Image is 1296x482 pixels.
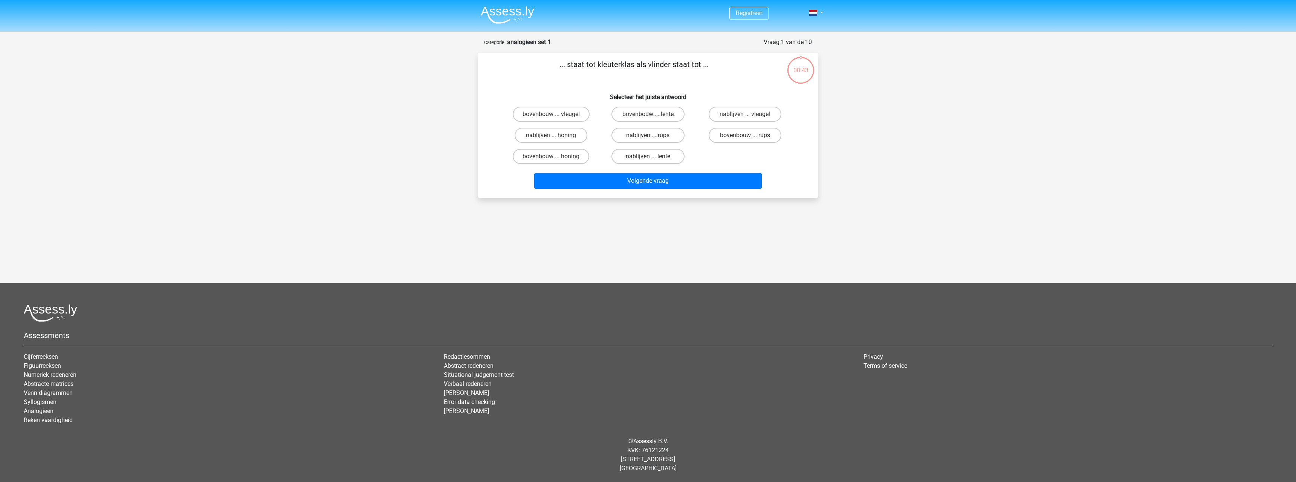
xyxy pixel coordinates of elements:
[444,353,490,360] a: Redactiesommen
[611,128,684,143] label: nablijven ... rups
[863,362,907,369] a: Terms of service
[24,304,77,322] img: Assessly logo
[515,128,587,143] label: nablijven ... honing
[611,149,684,164] label: nablijven ... lente
[863,353,883,360] a: Privacy
[24,407,53,415] a: Analogieen
[24,416,73,424] a: Reken vaardigheid
[24,371,76,378] a: Numeriek redeneren
[444,398,495,405] a: Error data checking
[444,389,489,396] a: [PERSON_NAME]
[490,59,778,81] p: ... staat tot kleuterklas als vlinder staat tot ...
[490,87,806,101] h6: Selecteer het juiste antwoord
[18,431,1278,479] div: © KVK: 76121224 [STREET_ADDRESS] [GEOGRAPHIC_DATA]
[484,40,506,45] small: Categorie:
[24,362,61,369] a: Figuurreeksen
[507,38,551,46] strong: analogieen set 1
[513,107,590,122] label: bovenbouw ... vleugel
[24,389,73,396] a: Venn diagrammen
[709,128,781,143] label: bovenbouw ... rups
[513,149,589,164] label: bovenbouw ... honing
[24,331,1272,340] h5: Assessments
[24,398,57,405] a: Syllogismen
[481,6,534,24] img: Assessly
[611,107,684,122] label: bovenbouw ... lente
[444,362,494,369] a: Abstract redeneren
[444,371,514,378] a: Situational judgement test
[24,380,73,387] a: Abstracte matrices
[736,9,762,17] a: Registreer
[709,107,781,122] label: nablijven ... vleugel
[787,56,815,75] div: 00:43
[444,380,492,387] a: Verbaal redeneren
[633,438,668,445] a: Assessly B.V.
[444,407,489,415] a: [PERSON_NAME]
[764,38,812,47] div: Vraag 1 van de 10
[24,353,58,360] a: Cijferreeksen
[534,173,762,189] button: Volgende vraag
